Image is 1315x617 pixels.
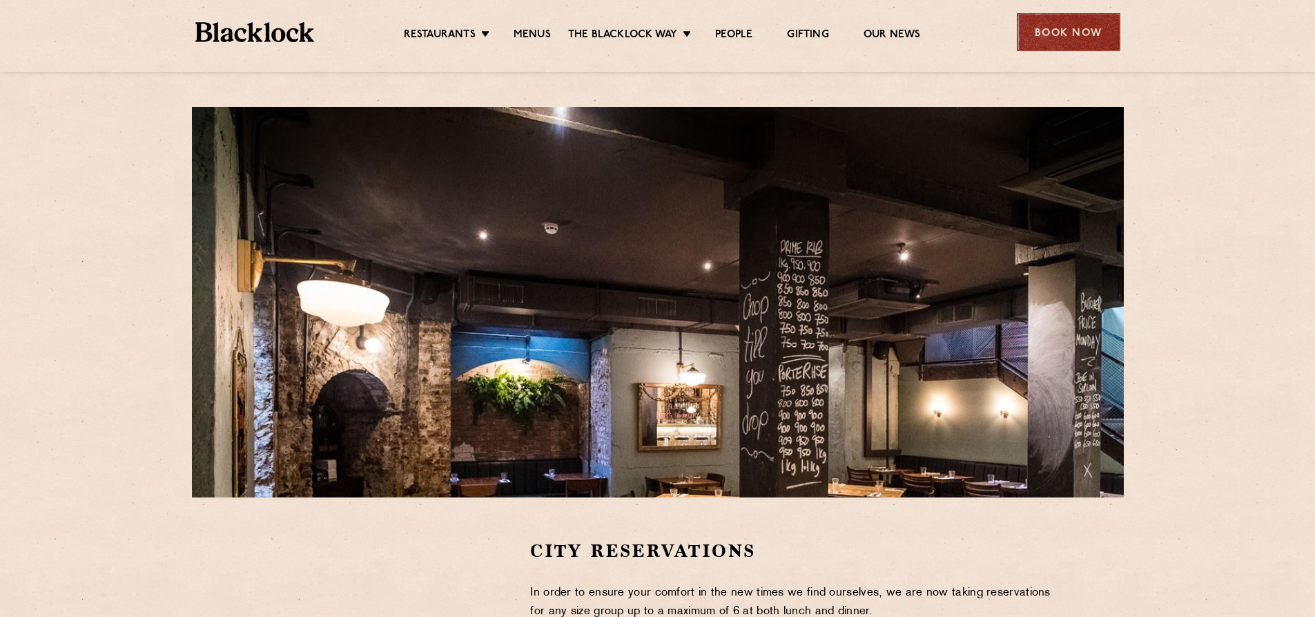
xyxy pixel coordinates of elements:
[1017,13,1120,51] div: Book Now
[715,28,752,44] a: People
[864,28,921,44] a: Our News
[195,22,315,42] img: BL_Textured_Logo-footer-cropped.svg
[404,28,476,44] a: Restaurants
[530,539,1060,563] h2: City Reservations
[568,28,677,44] a: The Blacklock Way
[787,28,828,44] a: Gifting
[514,28,551,44] a: Menus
